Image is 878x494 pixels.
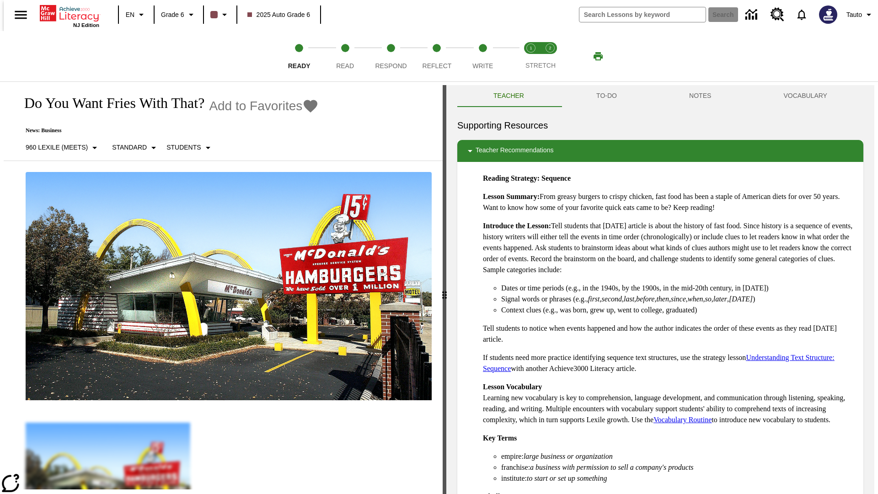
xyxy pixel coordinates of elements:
li: Context clues (e.g., was born, grew up, went to college, graduated) [501,305,856,316]
p: From greasy burgers to crispy chicken, fast food has been a staple of American diets for over 50 ... [483,191,856,213]
em: when [688,295,703,303]
button: NOTES [653,85,747,107]
strong: Lesson Summary: [483,193,540,200]
li: Dates or time periods (e.g., in the 1940s, by the 1900s, in the mid-20th century, in [DATE]) [501,283,856,294]
p: Learning new vocabulary is key to comprehension, language development, and communication through ... [483,381,856,425]
em: last [624,295,634,303]
em: large business or organization [524,452,613,460]
text: 1 [530,46,532,50]
div: Instructional Panel Tabs [457,85,863,107]
em: later [713,295,727,303]
strong: Key Terms [483,434,517,442]
div: reading [4,85,443,489]
button: Print [584,48,613,64]
span: EN [126,10,134,20]
a: Notifications [790,3,814,27]
div: activity [446,85,874,494]
button: Reflect step 4 of 5 [410,31,463,81]
a: Understanding Text Structure: Sequence [483,354,835,372]
span: Grade 6 [161,10,184,20]
button: Select Lexile, 960 Lexile (Meets) [22,140,104,156]
div: Home [40,3,99,28]
p: Tell students that [DATE] article is about the history of fast food. Since history is a sequence ... [483,220,856,275]
button: Stretch Respond step 2 of 2 [537,31,563,81]
a: Resource Center, Will open in new tab [765,2,790,27]
button: Write step 5 of 5 [456,31,509,81]
button: TO-DO [560,85,653,107]
button: Stretch Read step 1 of 2 [518,31,544,81]
p: Students [166,143,201,152]
h1: Do You Want Fries With That? [15,95,204,112]
span: STRETCH [525,62,556,69]
em: to start or set up something [527,474,607,482]
em: a business with permission to sell a company's products [530,463,694,471]
em: first [588,295,600,303]
a: Data Center [740,2,765,27]
span: Reflect [423,62,452,70]
span: Ready [288,62,311,70]
button: Select Student [163,140,217,156]
em: so [705,295,712,303]
button: Select a new avatar [814,3,843,27]
span: Tauto [846,10,862,20]
strong: Sequence [541,174,571,182]
strong: Lesson Vocabulary [483,383,542,391]
p: News: Business [15,127,319,134]
strong: Reading Strategy: [483,174,540,182]
button: Open side menu [7,1,34,28]
li: franchise: [501,462,856,473]
span: 2025 Auto Grade 6 [247,10,311,20]
button: Scaffolds, Standard [108,140,163,156]
strong: Introduce the Lesson: [483,222,551,230]
button: Respond step 3 of 5 [364,31,418,81]
li: empire: [501,451,856,462]
li: institute: [501,473,856,484]
button: Class color is dark brown. Change class color [207,6,234,23]
button: Add to Favorites - Do You Want Fries With That? [209,98,319,114]
button: Language: EN, Select a language [122,6,151,23]
div: Press Enter or Spacebar and then press right and left arrow keys to move the slider [443,85,446,494]
button: Teacher [457,85,560,107]
img: One of the first McDonald's stores, with the iconic red sign and golden arches. [26,172,432,401]
em: before [636,295,654,303]
p: 960 Lexile (Meets) [26,143,88,152]
h6: Supporting Resources [457,118,863,133]
span: NJ Edition [73,22,99,28]
span: Add to Favorites [209,99,302,113]
button: Read step 2 of 5 [318,31,371,81]
button: VOCABULARY [747,85,863,107]
a: Vocabulary Routine [653,416,712,424]
text: 2 [549,46,551,50]
button: Ready step 1 of 5 [273,31,326,81]
p: If students need more practice identifying sequence text structures, use the strategy lesson with... [483,352,856,374]
span: Respond [375,62,407,70]
span: Read [336,62,354,70]
button: Grade: Grade 6, Select a grade [157,6,200,23]
button: Profile/Settings [843,6,878,23]
li: Signal words or phrases (e.g., , , , , , , , , , ) [501,294,856,305]
em: then [656,295,669,303]
div: Teacher Recommendations [457,140,863,162]
em: [DATE] [729,295,753,303]
em: second [602,295,622,303]
img: Avatar [819,5,837,24]
em: since [671,295,686,303]
p: Standard [112,143,147,152]
input: search field [579,7,706,22]
span: Write [472,62,493,70]
p: Tell students to notice when events happened and how the author indicates the order of these even... [483,323,856,345]
p: Teacher Recommendations [476,145,553,156]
